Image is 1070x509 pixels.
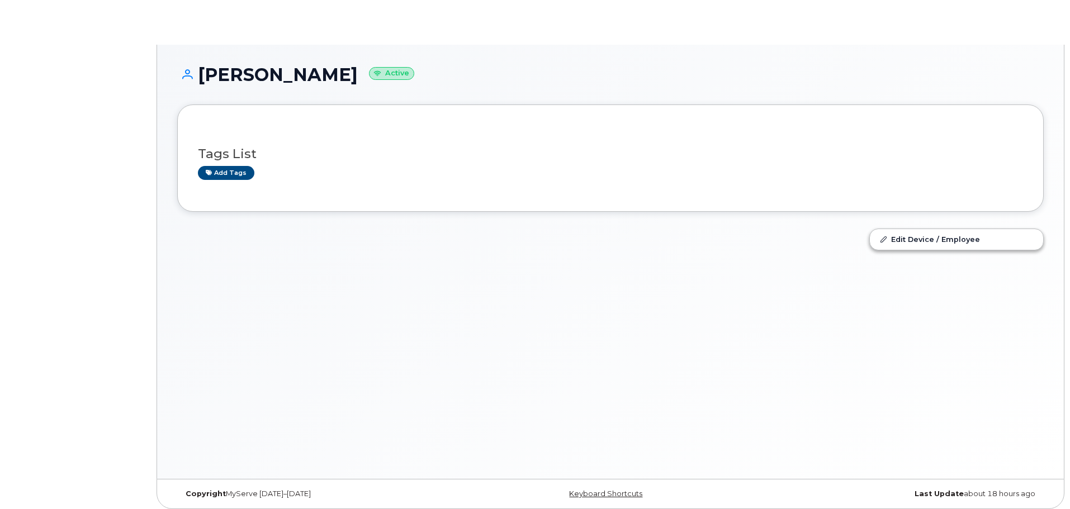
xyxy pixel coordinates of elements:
a: Edit Device / Employee [870,229,1043,249]
strong: Copyright [186,489,226,498]
div: MyServe [DATE]–[DATE] [177,489,466,498]
a: Keyboard Shortcuts [569,489,642,498]
small: Active [369,67,414,80]
h1: [PERSON_NAME] [177,65,1044,84]
h3: Tags List [198,147,1023,161]
a: Add tags [198,166,254,180]
div: about 18 hours ago [755,489,1044,498]
strong: Last Update [915,489,964,498]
